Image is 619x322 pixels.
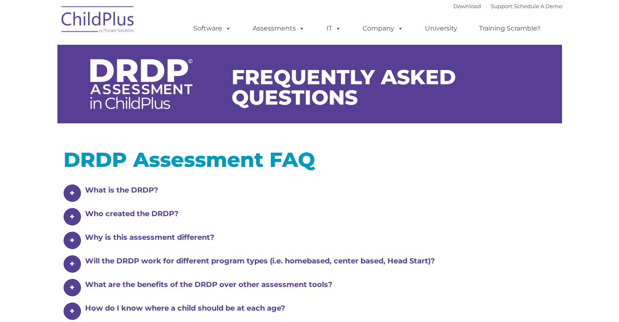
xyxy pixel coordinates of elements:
[417,20,466,37] a: University
[85,184,544,196] h4: What is the DRDP?
[85,208,544,219] h4: Who created the DRDP?
[245,20,313,37] a: Assessments
[354,20,411,37] a: Company
[453,3,481,9] a: Download
[471,20,549,37] a: Training Scramble!!
[85,232,544,243] h4: Why is this assessment different?
[514,3,562,9] a: Schedule A Demo
[318,20,349,37] a: IT
[63,150,556,170] h1: DRDP Assessment FAQ
[57,0,139,41] img: ChildPlus by Procare Solutions
[85,279,544,290] h4: What are the benefits of the DRDP over other assessment tools?
[232,67,556,108] h1: Frequently Asked Questions
[491,3,512,9] a: Support
[85,302,544,314] h4: How do I know where a child should be at each age?
[90,59,192,109] img: DRDP Assessment in ChildPlus
[185,20,239,37] a: Software
[453,3,562,9] font: |
[85,255,544,267] h4: Will the DRDP work for different program types (i.e. homebased, center based, Head Start)?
